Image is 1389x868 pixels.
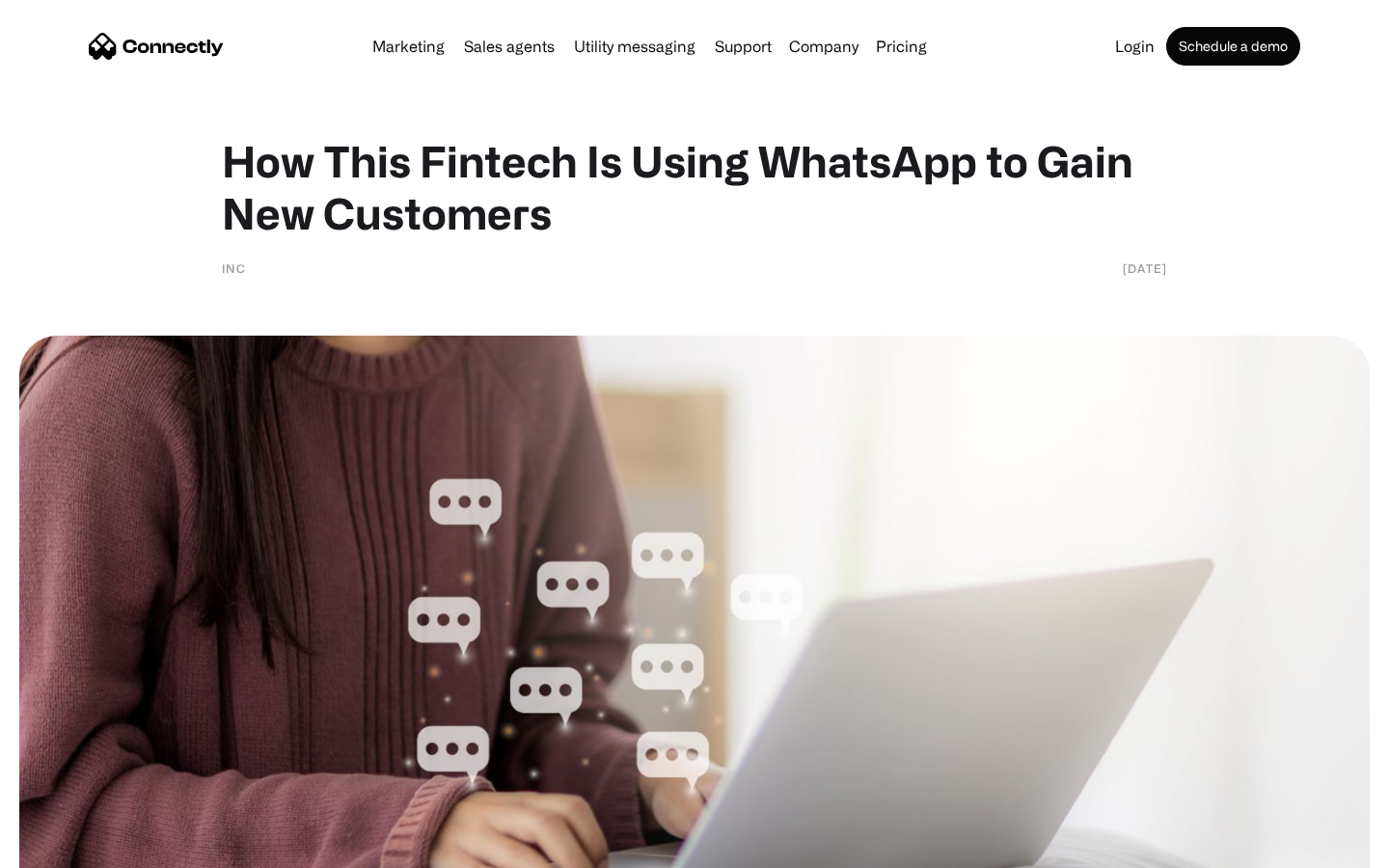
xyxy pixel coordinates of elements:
[1166,27,1300,66] a: Schedule a demo
[19,834,116,861] aside: Language selected: English
[222,258,246,278] div: INC
[566,39,703,54] a: Utility messaging
[39,834,116,861] ul: Language list
[1123,258,1167,278] div: [DATE]
[365,39,452,54] a: Marketing
[222,135,1167,239] h1: How This Fintech Is Using WhatsApp to Gain New Customers
[1107,39,1162,54] a: Login
[707,39,779,54] a: Support
[456,39,562,54] a: Sales agents
[868,39,935,54] a: Pricing
[789,33,858,60] div: Company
